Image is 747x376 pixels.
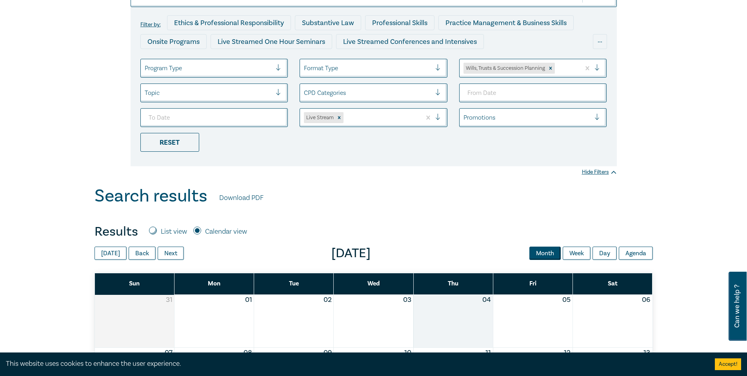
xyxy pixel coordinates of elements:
[145,89,146,97] input: select
[453,53,525,68] div: National Programs
[244,348,252,358] button: 08
[140,133,199,152] div: Reset
[140,22,161,28] label: Filter by:
[733,276,741,336] span: Can we help ?
[95,224,138,240] h4: Results
[295,15,361,30] div: Substantive Law
[582,168,617,176] div: Hide Filters
[95,247,127,260] button: [DATE]
[482,295,491,305] button: 04
[336,34,484,49] div: Live Streamed Conferences and Intensives
[158,247,184,260] button: Next
[546,63,555,74] div: Remove Wills, Trusts & Succession Planning
[165,348,173,358] button: 07
[167,15,291,30] div: Ethics & Professional Responsibility
[404,348,411,358] button: 10
[304,89,305,97] input: select
[211,34,332,49] div: Live Streamed One Hour Seminars
[459,84,607,102] input: From Date
[129,247,156,260] button: Back
[448,280,458,287] span: Thu
[140,108,288,127] input: To Date
[485,348,491,358] button: 11
[643,348,650,358] button: 13
[345,113,347,122] input: select
[363,53,449,68] div: 10 CPD Point Packages
[304,112,335,123] div: Live Stream
[184,245,518,261] span: [DATE]
[161,227,187,237] label: List view
[6,359,703,369] div: This website uses cookies to enhance the user experience.
[564,348,571,358] button: 12
[715,358,741,370] button: Accept cookies
[166,295,173,305] button: 31
[367,280,380,287] span: Wed
[438,15,574,30] div: Practice Management & Business Skills
[563,247,591,260] button: Week
[562,295,571,305] button: 05
[556,64,558,73] input: select
[245,295,252,305] button: 01
[140,53,265,68] div: Live Streamed Practical Workshops
[324,348,332,358] button: 09
[304,64,305,73] input: select
[289,280,299,287] span: Tue
[324,295,332,305] button: 02
[208,280,220,287] span: Mon
[365,15,434,30] div: Professional Skills
[205,227,247,237] label: Calendar view
[529,247,561,260] button: Month
[593,34,607,49] div: ...
[593,247,617,260] button: Day
[129,280,140,287] span: Sun
[619,247,653,260] button: Agenda
[463,63,546,74] div: Wills, Trusts & Succession Planning
[95,186,207,206] h1: Search results
[463,113,465,122] input: select
[145,64,146,73] input: select
[269,53,359,68] div: Pre-Recorded Webcasts
[642,295,650,305] button: 06
[608,280,618,287] span: Sat
[529,280,536,287] span: Fri
[403,295,411,305] button: 03
[335,112,344,123] div: Remove Live Stream
[219,193,264,203] a: Download PDF
[140,34,207,49] div: Onsite Programs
